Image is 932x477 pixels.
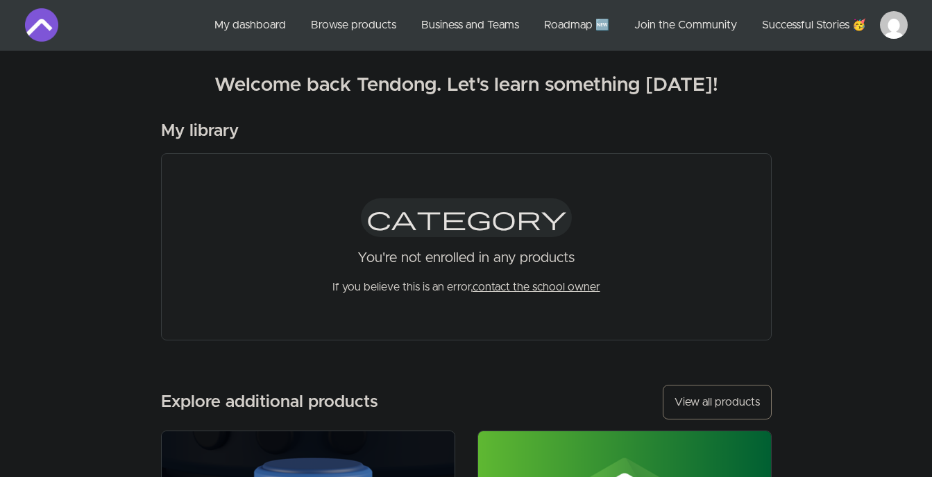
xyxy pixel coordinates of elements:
img: Profile image for Tendong Nkengafac [880,11,908,39]
a: Browse products [300,8,407,42]
button: View all products [663,385,772,419]
a: Business and Teams [410,8,530,42]
h2: Welcome back Tendong. Let's learn something [DATE]! [25,73,908,98]
span: category [361,198,572,237]
a: Successful Stories 🥳 [751,8,877,42]
img: Amigoscode logo [25,8,58,42]
a: Roadmap 🆕 [533,8,620,42]
a: contact the school owner [473,281,600,293]
p: If you believe this is an error, [332,268,600,295]
nav: Main [203,8,908,42]
p: You're not enrolled in any products [357,248,575,268]
a: My dashboard [203,8,297,42]
h3: My library [161,120,239,142]
h3: Explore additional products [161,391,378,413]
a: Join the Community [623,8,748,42]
